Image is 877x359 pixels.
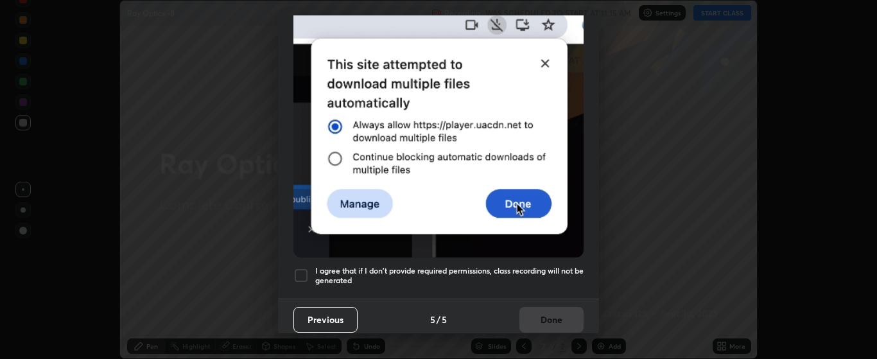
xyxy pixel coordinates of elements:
[442,313,447,326] h4: 5
[430,313,435,326] h4: 5
[315,266,584,286] h5: I agree that if I don't provide required permissions, class recording will not be generated
[437,313,440,326] h4: /
[293,307,358,333] button: Previous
